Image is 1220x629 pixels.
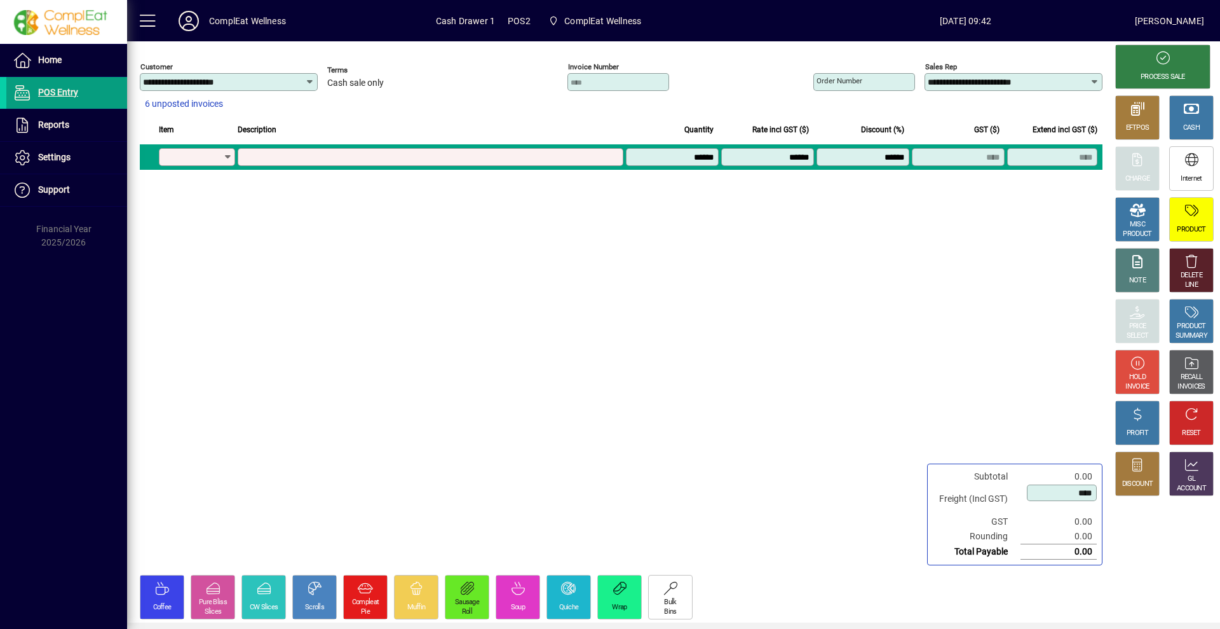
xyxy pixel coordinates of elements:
td: Freight (Incl GST) [933,484,1020,515]
div: Coffee [153,603,172,612]
div: NOTE [1129,276,1146,286]
span: 6 unposted invoices [145,97,223,111]
div: CHARGE [1125,174,1150,184]
button: Profile [168,10,209,32]
a: Home [6,45,127,76]
div: PROFIT [1127,429,1148,438]
mat-label: Sales rep [925,62,957,71]
span: Discount (%) [861,123,904,137]
div: Pie [361,607,370,617]
mat-label: Customer [140,62,173,71]
div: [PERSON_NAME] [1135,11,1204,31]
div: CW Slices [250,603,278,612]
span: POS Entry [38,87,78,97]
span: Settings [38,152,71,162]
div: Bulk [664,598,676,607]
span: Description [238,123,276,137]
td: 0.00 [1020,544,1097,560]
span: Reports [38,120,69,130]
span: GST ($) [974,123,1000,137]
span: Item [159,123,174,137]
div: Internet [1181,174,1202,184]
span: [DATE] 09:42 [796,11,1135,31]
span: Rate incl GST ($) [752,123,809,137]
div: ComplEat Wellness [209,11,286,31]
td: Total Payable [933,544,1020,560]
div: DISCOUNT [1122,480,1153,489]
span: Terms [327,66,403,74]
div: Sausage [455,598,479,607]
div: LINE [1185,280,1198,290]
td: 0.00 [1020,515,1097,529]
div: Slices [205,607,222,617]
div: EFTPOS [1126,123,1149,133]
div: CASH [1183,123,1200,133]
div: SUMMARY [1176,331,1207,341]
span: Extend incl GST ($) [1033,123,1097,137]
td: GST [933,515,1020,529]
div: Scrolls [305,603,324,612]
td: 0.00 [1020,469,1097,484]
div: RESET [1182,429,1201,438]
td: 0.00 [1020,529,1097,544]
td: Rounding [933,529,1020,544]
button: 6 unposted invoices [140,93,228,116]
div: INVOICE [1125,382,1149,392]
div: Bins [664,607,676,617]
div: Muffin [407,603,426,612]
div: RECALL [1181,373,1203,382]
span: ComplEat Wellness [564,11,641,31]
div: GL [1188,474,1196,484]
span: POS2 [508,11,531,31]
mat-label: Order number [817,76,862,85]
div: PRICE [1129,322,1146,331]
div: INVOICES [1177,382,1205,392]
div: PRODUCT [1177,322,1205,331]
span: Home [38,55,62,65]
div: PROCESS SALE [1141,73,1185,82]
div: Compleat [352,598,379,607]
div: HOLD [1129,373,1146,382]
div: DELETE [1181,271,1202,280]
span: Cash sale only [327,78,384,88]
div: SELECT [1127,331,1149,341]
span: Quantity [684,123,714,137]
a: Reports [6,109,127,141]
mat-label: Invoice number [568,62,619,71]
div: Pure Bliss [199,598,227,607]
div: Wrap [612,603,627,612]
div: Roll [462,607,472,617]
div: PRODUCT [1177,225,1205,235]
span: Support [38,184,70,195]
a: Settings [6,142,127,174]
a: Support [6,174,127,206]
div: MISC [1130,220,1145,230]
span: Cash Drawer 1 [436,11,495,31]
div: Soup [511,603,525,612]
td: Subtotal [933,469,1020,484]
div: ACCOUNT [1177,484,1206,494]
div: Quiche [559,603,579,612]
div: PRODUCT [1123,230,1151,239]
span: ComplEat Wellness [543,10,646,32]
